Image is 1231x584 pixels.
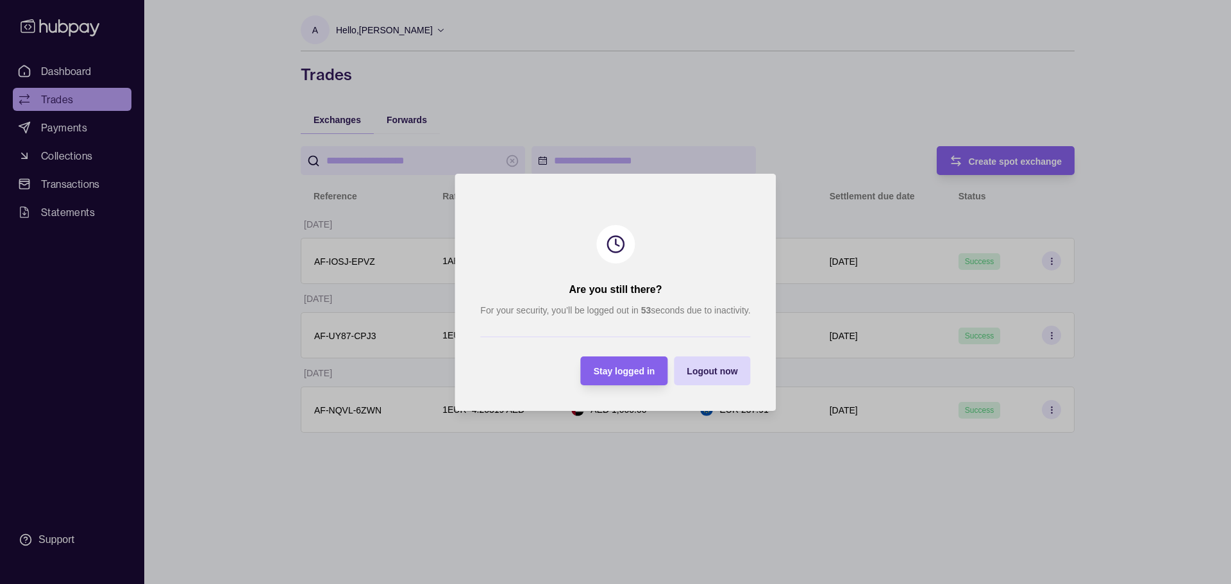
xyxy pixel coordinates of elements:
[674,356,750,385] button: Logout now
[687,366,737,376] span: Logout now
[569,283,662,297] h2: Are you still there?
[480,303,750,317] p: For your security, you’ll be logged out in seconds due to inactivity.
[594,366,655,376] span: Stay logged in
[581,356,668,385] button: Stay logged in
[641,305,651,315] strong: 53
